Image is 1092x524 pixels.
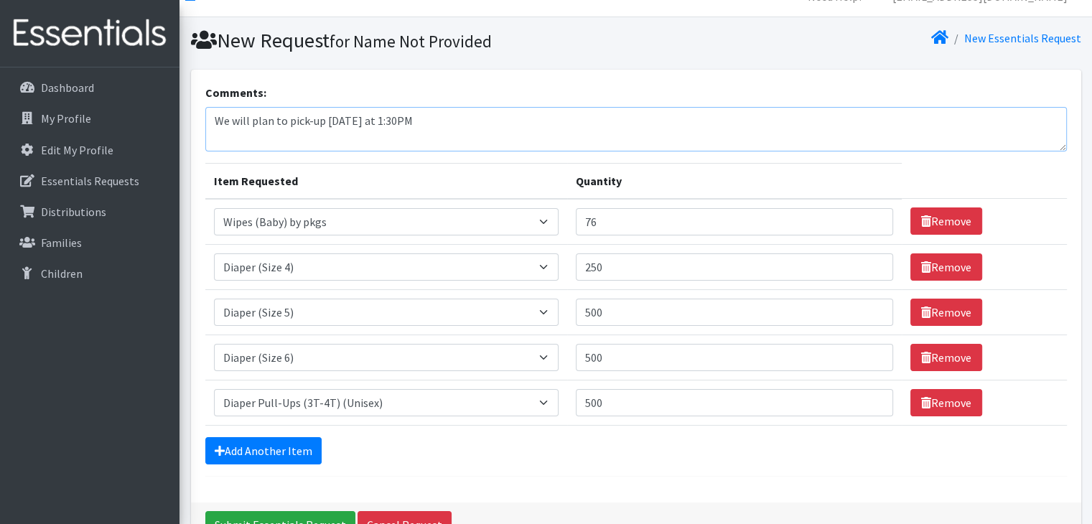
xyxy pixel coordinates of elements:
[41,174,139,188] p: Essentials Requests
[6,228,174,257] a: Families
[6,167,174,195] a: Essentials Requests
[41,80,94,95] p: Dashboard
[6,104,174,133] a: My Profile
[41,143,113,157] p: Edit My Profile
[330,31,492,52] small: for Name Not Provided
[567,163,902,199] th: Quantity
[41,235,82,250] p: Families
[6,259,174,288] a: Children
[41,266,83,281] p: Children
[191,28,631,53] h1: New Request
[41,205,106,219] p: Distributions
[910,344,982,371] a: Remove
[205,437,322,464] a: Add Another Item
[910,207,982,235] a: Remove
[910,389,982,416] a: Remove
[910,253,982,281] a: Remove
[964,31,1081,45] a: New Essentials Request
[910,299,982,326] a: Remove
[41,111,91,126] p: My Profile
[6,197,174,226] a: Distributions
[205,84,266,101] label: Comments:
[6,136,174,164] a: Edit My Profile
[6,73,174,102] a: Dashboard
[205,163,567,199] th: Item Requested
[6,9,174,57] img: HumanEssentials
